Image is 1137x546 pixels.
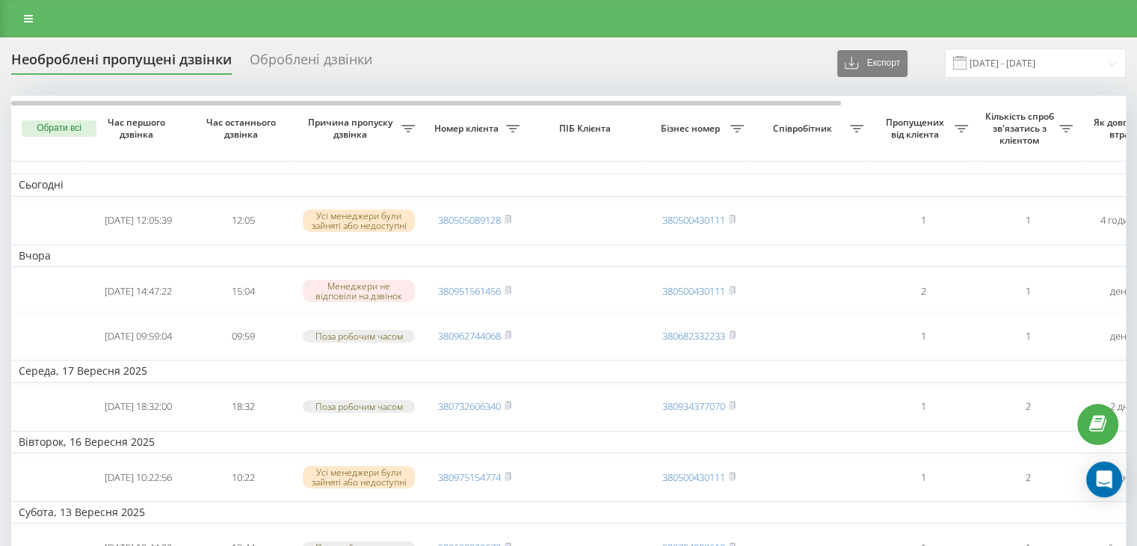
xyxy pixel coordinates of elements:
a: 380962744068 [438,329,501,343]
a: 380934377070 [662,399,725,413]
span: Час останнього дзвінка [203,117,283,140]
td: 1 [871,386,976,428]
div: Необроблені пропущені дзвінки [11,52,232,75]
button: Експорт [837,50,908,77]
a: 380975154774 [438,470,501,484]
td: 1 [976,200,1080,242]
td: 10:22 [191,456,295,498]
div: Поза робочим часом [303,400,415,413]
span: Причина пропуску дзвінка [303,117,401,140]
td: [DATE] 10:22:56 [86,456,191,498]
span: Кількість спроб зв'язатись з клієнтом [983,111,1059,146]
td: 1 [976,315,1080,357]
div: Оброблені дзвінки [250,52,372,75]
td: 1 [976,270,1080,312]
td: 15:04 [191,270,295,312]
td: [DATE] 12:05:39 [86,200,191,242]
td: [DATE] 18:32:00 [86,386,191,428]
a: 380505089128 [438,213,501,227]
td: [DATE] 09:59:04 [86,315,191,357]
td: 12:05 [191,200,295,242]
span: Номер клієнта [430,123,506,135]
div: Усі менеджери були зайняті або недоступні [303,209,415,232]
td: [DATE] 14:47:22 [86,270,191,312]
div: Усі менеджери були зайняті або недоступні [303,466,415,488]
a: 380732606340 [438,399,501,413]
a: 380500430111 [662,213,725,227]
span: Співробітник [759,123,850,135]
span: Час першого дзвінка [98,117,179,140]
a: 380500430111 [662,470,725,484]
td: 1 [871,456,976,498]
div: Менеджери не відповіли на дзвінок [303,280,415,302]
div: Open Intercom Messenger [1086,461,1122,497]
td: 2 [976,456,1080,498]
a: 380682332233 [662,329,725,343]
td: 2 [871,270,976,312]
td: 1 [871,200,976,242]
div: Поза робочим часом [303,330,415,343]
a: 380500430111 [662,284,725,298]
td: 18:32 [191,386,295,428]
td: 1 [871,315,976,357]
button: Обрати всі [22,120,96,137]
span: Пропущених від клієнта [878,117,955,140]
span: Бізнес номер [654,123,730,135]
td: 09:59 [191,315,295,357]
span: ПІБ Клієнта [540,123,634,135]
a: 380951561456 [438,284,501,298]
td: 2 [976,386,1080,428]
